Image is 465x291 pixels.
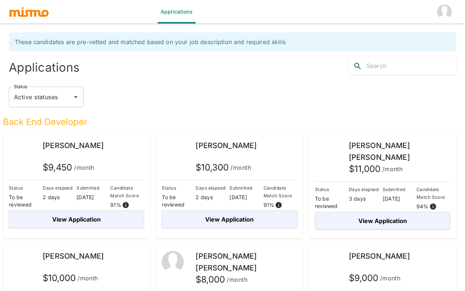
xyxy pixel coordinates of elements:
img: logo [9,6,49,17]
img: heqj8r5mwljcblfq40oaz2bawvnx [9,250,31,272]
p: Candidate Match Score [110,184,144,200]
p: Submitted [229,184,263,192]
p: [DATE] [76,194,110,201]
p: To be reviewed [162,194,196,208]
p: 94 % [416,203,429,210]
span: [PERSON_NAME] [196,141,257,150]
p: Submitted [383,186,416,193]
span: [PERSON_NAME] [43,141,104,150]
span: [PERSON_NAME] [PERSON_NAME] [196,252,257,272]
h5: $ 8,000 [196,274,247,285]
h5: $ 10,000 [43,272,98,284]
p: 91 % [110,201,121,209]
p: Submitted [76,184,110,192]
img: HM wayfinder [437,4,452,19]
label: Status [14,83,27,90]
svg: View resume score details [122,201,129,209]
p: Status [9,184,43,192]
img: 2Q== [162,251,184,273]
button: Open [71,92,81,102]
p: 2 days [43,194,76,201]
span: [PERSON_NAME] [43,252,104,261]
h5: $ 9,450 [43,162,94,173]
h4: Applications [9,60,230,75]
img: vp4g0kst7oo7yx8avdow5un6almm [162,140,184,162]
p: 3 days [349,195,383,202]
button: View Application [9,211,144,228]
span: /month [382,164,403,174]
span: These candidates are pre-vetted and matched based on your job description and required skills [15,38,286,46]
p: [DATE] [383,195,416,202]
button: search [349,57,366,75]
p: To be reviewed [9,194,43,208]
p: Status [162,184,196,192]
span: /month [230,162,251,173]
span: [PERSON_NAME] [349,252,410,261]
span: /month [78,273,98,283]
span: /month [74,162,94,173]
p: Days elapsed [196,184,229,192]
p: 91 % [264,201,275,209]
button: View Application [162,211,297,228]
button: View Application [315,212,450,230]
h5: $ 11,000 [349,163,403,175]
img: 82u6d67qbejjtpd1c2zz8vrtva4u [315,140,337,162]
p: Candidate Match Score [416,186,450,201]
span: /month [380,273,401,283]
p: [DATE] [229,194,263,201]
img: usvok8pe79crw6epgbytvhnadqxt [315,250,337,272]
p: Days elapsed [43,184,76,192]
h5: $ 10,300 [196,162,251,173]
svg: View resume score details [275,201,282,209]
h5: Back End Developer [3,116,456,128]
input: Search [366,60,456,72]
span: [PERSON_NAME] [PERSON_NAME] [349,141,410,162]
p: 2 days [196,194,229,201]
img: yvoewh567ffj3oe223h2c27majis [9,140,31,162]
svg: View resume score details [429,203,437,210]
h5: $ 9,000 [349,272,401,284]
span: /month [227,274,247,285]
p: To be reviewed [315,195,349,210]
p: Candidate Match Score [264,184,297,200]
p: Status [315,186,349,193]
p: Days elapsed [349,186,383,193]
